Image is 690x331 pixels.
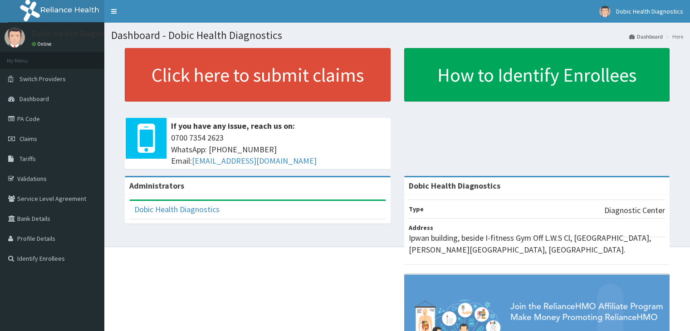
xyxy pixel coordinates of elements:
[409,180,500,191] strong: Dobic Health Diagnostics
[664,33,683,40] li: Here
[629,33,663,40] a: Dashboard
[409,232,666,255] p: Ipwan building, beside I-fitness Gym Off L.W.S Cl, [GEOGRAPHIC_DATA], [PERSON_NAME][GEOGRAPHIC_DA...
[171,132,386,167] span: 0700 7354 2623 WhatsApp: [PHONE_NUMBER] Email:
[129,180,184,191] b: Administrators
[604,204,665,216] p: Diagnostic Center
[192,156,317,166] a: [EMAIL_ADDRESS][DOMAIN_NAME]
[20,135,37,143] span: Claims
[32,29,121,38] p: Dobic Health Diagnostics
[111,29,683,41] h1: Dashboard - Dobic Health Diagnostics
[171,121,295,131] b: If you have any issue, reach us on:
[20,75,66,83] span: Switch Providers
[5,27,25,48] img: User Image
[125,48,391,102] a: Click here to submit claims
[409,224,433,232] b: Address
[409,205,424,213] b: Type
[20,95,49,103] span: Dashboard
[32,41,54,47] a: Online
[616,7,683,15] span: Dobic Health Diagnostics
[404,48,670,102] a: How to Identify Enrollees
[20,155,36,163] span: Tariffs
[134,204,220,214] a: Dobic Health Diagnostics
[599,6,611,17] img: User Image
